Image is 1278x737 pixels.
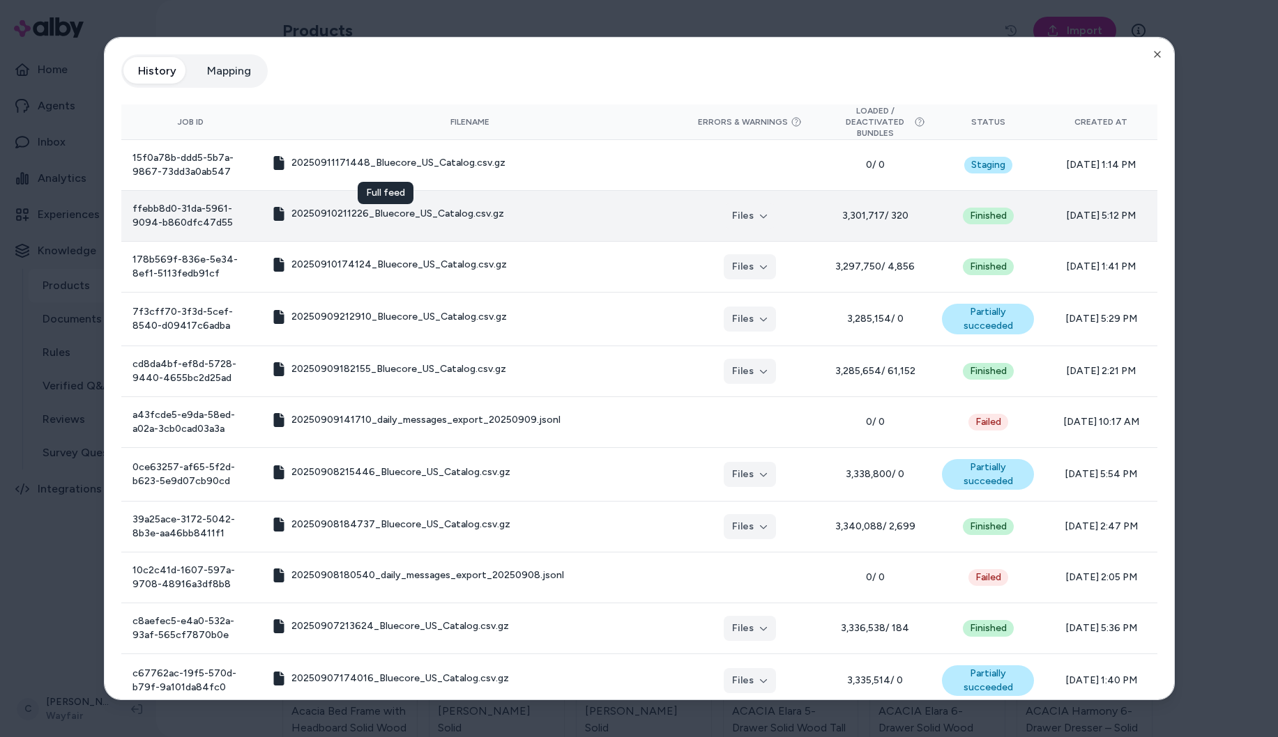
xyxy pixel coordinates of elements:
span: [DATE] 5:54 PM [1056,467,1146,481]
span: [DATE] 2:47 PM [1056,520,1146,534]
button: 20250908180540_daily_messages_export_20250908.jsonl [272,568,564,582]
span: 20250909141710_daily_messages_export_20250909.jsonl [291,413,561,427]
button: Files [724,514,776,539]
button: Partially succeeded [942,304,1034,334]
span: [DATE] 5:29 PM [1056,312,1146,326]
span: [DATE] 2:21 PM [1056,364,1146,378]
td: 7f3cff70-3f3d-5cef-8540-d09417c6adba [121,292,261,346]
button: History [124,57,190,85]
button: Files [724,668,776,693]
span: 0 / 0 [830,158,920,172]
button: Files [724,359,776,384]
span: 20250908180540_daily_messages_export_20250908.jsonl [291,568,564,582]
td: c8aefec5-e4a0-532a-93af-565cf7870b0e [121,603,261,653]
span: 20250911171448_Bluecore_US_Catalog.csv.gz [291,156,505,170]
button: Files [724,462,776,487]
button: Failed [968,569,1008,586]
span: 3,285,154 / 0 [830,312,920,326]
span: 0 / 0 [830,415,920,429]
button: 20250908215446_Bluecore_US_Catalog.csv.gz [272,465,510,479]
button: Files [724,254,776,279]
span: 3,338,800 / 0 [830,467,920,481]
button: Partially succeeded [942,459,1034,490]
span: 20250907174016_Bluecore_US_Catalog.csv.gz [291,672,509,685]
span: [DATE] 5:36 PM [1056,621,1146,635]
td: 0ce63257-af65-5f2d-b623-5e9d07cb90cd [121,447,261,501]
button: Files [724,307,776,332]
span: 20250908215446_Bluecore_US_Catalog.csv.gz [291,465,510,479]
span: 20250909212910_Bluecore_US_Catalog.csv.gz [291,310,507,324]
td: ffebb8d0-31da-5961-9094-b860dfc47d55 [121,190,261,241]
span: 3,340,088 / 2,699 [830,520,920,534]
button: 20250909182155_Bluecore_US_Catalog.csv.gz [272,362,506,376]
td: 10c2c41d-1607-597a-9708-48916a3df8b8 [121,552,261,603]
div: Finished [963,518,1014,535]
button: Mapping [193,57,265,85]
div: Created At [1056,116,1146,127]
button: 20250909212910_Bluecore_US_Catalog.csv.gz [272,310,507,324]
div: Full feed [358,182,413,204]
span: 20250909182155_Bluecore_US_Catalog.csv.gz [291,362,506,376]
div: Status [942,116,1034,127]
td: cd8da4bf-ef8d-5728-9440-4655bc2d25ad [121,346,261,396]
span: [DATE] 5:12 PM [1056,209,1146,223]
div: Finished [963,363,1014,380]
button: Files [724,203,776,228]
button: 20250908184737_Bluecore_US_Catalog.csv.gz [272,518,510,532]
span: 3,336,538 / 184 [830,621,920,635]
button: 20250907174016_Bluecore_US_Catalog.csv.gz [272,672,509,685]
div: Finished [963,208,1014,224]
button: 20250909141710_daily_messages_export_20250909.jsonl [272,413,561,427]
span: 3,285,654 / 61,152 [830,364,920,378]
button: Errors & Warnings [698,116,802,127]
span: [DATE] 1:40 PM [1056,674,1146,688]
span: [DATE] 2:05 PM [1056,571,1146,584]
button: 20250910211226_Bluecore_US_Catalog.csv.gz [272,207,504,221]
td: c67762ac-19f5-570d-b79f-9a101da84fc0 [121,653,261,707]
span: 3,297,750 / 4,856 [830,260,920,274]
button: Files [724,616,776,641]
div: Finished [963,620,1014,637]
span: 3,301,717 / 320 [830,209,920,223]
button: Loaded / Deactivated Bundles [830,105,920,139]
span: 3,335,514 / 0 [830,674,920,688]
span: [DATE] 1:41 PM [1056,260,1146,274]
div: Staging [964,157,1012,173]
button: Partially succeeded [942,665,1034,696]
div: Job ID [132,116,250,127]
div: Finished [963,258,1014,275]
span: 20250908184737_Bluecore_US_Catalog.csv.gz [291,518,510,532]
button: 20250907213624_Bluecore_US_Catalog.csv.gz [272,619,509,633]
button: Failed [968,414,1008,430]
div: Filename [272,116,669,127]
button: 20250911171448_Bluecore_US_Catalog.csv.gz [272,156,505,170]
span: 20250907213624_Bluecore_US_Catalog.csv.gz [291,619,509,633]
td: 39a25ace-3172-5042-8b3e-aa46bb8411f1 [121,501,261,552]
span: [DATE] 1:14 PM [1056,158,1146,172]
td: 178b569f-836e-5e34-8ef1-5113fedb91cf [121,241,261,292]
td: a43fcde5-e9da-58ed-a02a-3cb0cad03a3a [121,396,261,447]
td: 15f0a78b-ddd5-5b7a-9867-73dd3a0ab547 [121,139,261,190]
span: [DATE] 10:17 AM [1056,415,1146,429]
span: 20250910174124_Bluecore_US_Catalog.csv.gz [291,258,507,272]
span: 0 / 0 [830,571,920,584]
span: 20250910211226_Bluecore_US_Catalog.csv.gz [291,207,504,221]
button: 20250910174124_Bluecore_US_Catalog.csv.gz [272,258,507,272]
